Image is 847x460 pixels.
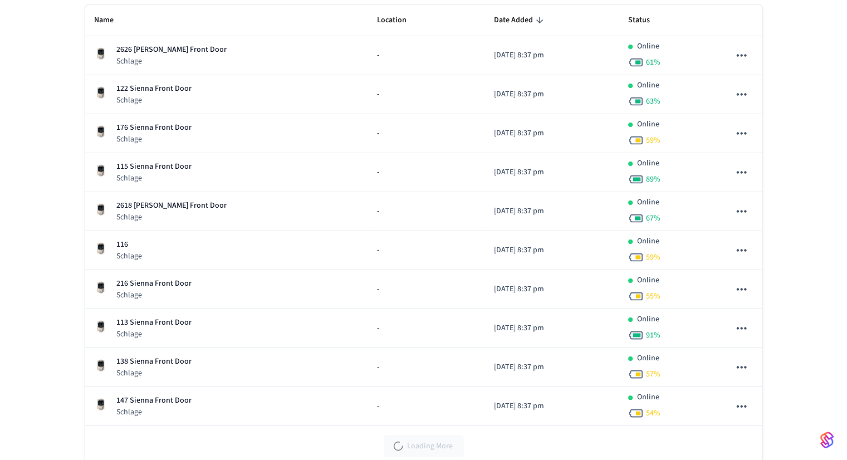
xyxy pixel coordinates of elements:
img: Schlage Sense Smart Deadbolt with Camelot Trim, Front [94,359,107,372]
span: 89 % [646,174,660,185]
span: - [377,244,379,256]
p: 176 Sienna Front Door [116,122,192,134]
span: - [377,167,379,178]
img: Schlage Sense Smart Deadbolt with Camelot Trim, Front [94,86,107,99]
span: 63 % [646,96,660,107]
p: Schlage [116,368,192,379]
img: Schlage Sense Smart Deadbolt with Camelot Trim, Front [94,320,107,333]
img: Schlage Sense Smart Deadbolt with Camelot Trim, Front [94,125,107,138]
p: [DATE] 8:37 pm [493,205,610,217]
p: 116 [116,239,142,251]
p: Online [637,41,659,52]
p: Online [637,353,659,364]
span: 59 % [646,252,660,263]
span: - [377,50,379,61]
span: - [377,205,379,217]
span: 67 % [646,213,660,224]
p: Schlage [116,407,192,418]
span: Status [628,12,664,29]
p: Schlage [116,56,227,67]
p: [DATE] 8:37 pm [493,322,610,334]
span: - [377,283,379,295]
img: Schlage Sense Smart Deadbolt with Camelot Trim, Front [94,281,107,294]
p: Online [637,197,659,208]
p: 122 Sienna Front Door [116,83,192,95]
img: SeamLogoGradient.69752ec5.svg [820,431,834,449]
p: [DATE] 8:37 pm [493,89,610,100]
span: Name [94,12,128,29]
span: 54 % [646,408,660,419]
span: - [377,128,379,139]
p: [DATE] 8:37 pm [493,361,610,373]
p: Schlage [116,173,192,184]
span: 91 % [646,330,660,341]
span: - [377,89,379,100]
p: [DATE] 8:37 pm [493,244,610,256]
span: 55 % [646,291,660,302]
img: Schlage Sense Smart Deadbolt with Camelot Trim, Front [94,47,107,60]
span: - [377,400,379,412]
p: 2626 [PERSON_NAME] Front Door [116,44,227,56]
span: Date Added [493,12,547,29]
p: Online [637,236,659,247]
p: [DATE] 8:37 pm [493,400,610,412]
p: 147 Sienna Front Door [116,395,192,407]
p: [DATE] 8:37 pm [493,167,610,178]
img: Schlage Sense Smart Deadbolt with Camelot Trim, Front [94,203,107,216]
img: Schlage Sense Smart Deadbolt with Camelot Trim, Front [94,398,107,411]
p: [DATE] 8:37 pm [493,283,610,295]
p: Schlage [116,329,192,340]
p: Schlage [116,134,192,145]
span: - [377,361,379,373]
p: Schlage [116,95,192,106]
table: sticky table [85,5,762,426]
p: Online [637,158,659,169]
p: [DATE] 8:37 pm [493,128,610,139]
p: Online [637,275,659,286]
span: 59 % [646,135,660,146]
p: 216 Sienna Front Door [116,278,192,290]
span: - [377,322,379,334]
p: Online [637,314,659,325]
p: Schlage [116,251,142,262]
span: 57 % [646,369,660,380]
img: Schlage Sense Smart Deadbolt with Camelot Trim, Front [94,242,107,255]
p: 2618 [PERSON_NAME] Front Door [116,200,227,212]
span: 61 % [646,57,660,68]
span: Location [377,12,421,29]
p: Online [637,119,659,130]
img: Schlage Sense Smart Deadbolt with Camelot Trim, Front [94,164,107,177]
p: Schlage [116,212,227,223]
p: 113 Sienna Front Door [116,317,192,329]
p: Online [637,80,659,91]
p: Schlage [116,290,192,301]
p: [DATE] 8:37 pm [493,50,610,61]
p: 138 Sienna Front Door [116,356,192,368]
p: Online [637,392,659,403]
p: 115 Sienna Front Door [116,161,192,173]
